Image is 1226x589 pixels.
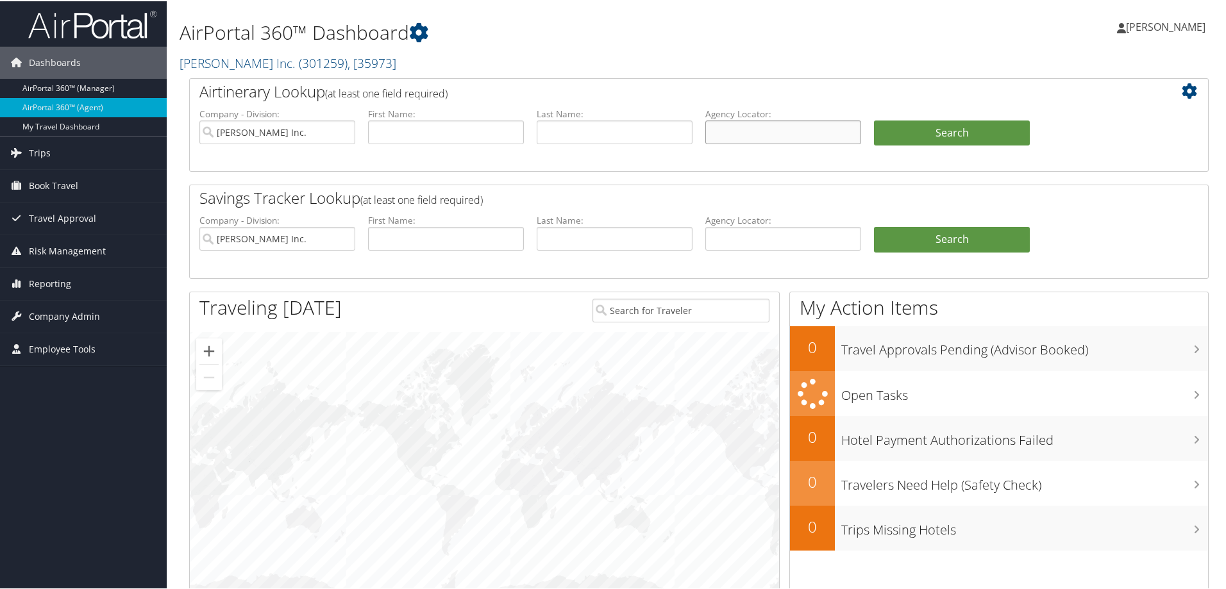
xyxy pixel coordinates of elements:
[841,513,1208,538] h3: Trips Missing Hotels
[368,213,524,226] label: First Name:
[29,201,96,233] span: Travel Approval
[29,332,96,364] span: Employee Tools
[537,213,693,226] label: Last Name:
[368,106,524,119] label: First Name:
[1117,6,1218,45] a: [PERSON_NAME]
[592,297,769,321] input: Search for Traveler
[29,136,51,168] span: Trips
[790,504,1208,549] a: 0Trips Missing Hotels
[790,415,1208,460] a: 0Hotel Payment Authorizations Failed
[790,470,835,492] h2: 0
[790,515,835,536] h2: 0
[790,460,1208,504] a: 0Travelers Need Help (Safety Check)
[29,46,81,78] span: Dashboards
[199,226,355,249] input: search accounts
[360,192,483,206] span: (at least one field required)
[199,79,1114,101] h2: Airtinerary Lookup
[348,53,396,71] span: , [ 35973 ]
[180,18,872,45] h1: AirPortal 360™ Dashboard
[790,335,835,357] h2: 0
[180,53,396,71] a: [PERSON_NAME] Inc.
[874,119,1030,145] button: Search
[790,370,1208,415] a: Open Tasks
[325,85,448,99] span: (at least one field required)
[196,363,222,389] button: Zoom out
[28,8,156,38] img: airportal-logo.png
[537,106,693,119] label: Last Name:
[199,106,355,119] label: Company - Division:
[29,299,100,331] span: Company Admin
[29,169,78,201] span: Book Travel
[790,425,835,447] h2: 0
[199,213,355,226] label: Company - Division:
[790,293,1208,320] h1: My Action Items
[199,293,342,320] h1: Traveling [DATE]
[29,267,71,299] span: Reporting
[299,53,348,71] span: ( 301259 )
[1126,19,1205,33] span: [PERSON_NAME]
[841,469,1208,493] h3: Travelers Need Help (Safety Check)
[874,226,1030,251] a: Search
[841,424,1208,448] h3: Hotel Payment Authorizations Failed
[29,234,106,266] span: Risk Management
[199,186,1114,208] h2: Savings Tracker Lookup
[841,379,1208,403] h3: Open Tasks
[196,337,222,363] button: Zoom in
[705,106,861,119] label: Agency Locator:
[705,213,861,226] label: Agency Locator:
[790,325,1208,370] a: 0Travel Approvals Pending (Advisor Booked)
[841,333,1208,358] h3: Travel Approvals Pending (Advisor Booked)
